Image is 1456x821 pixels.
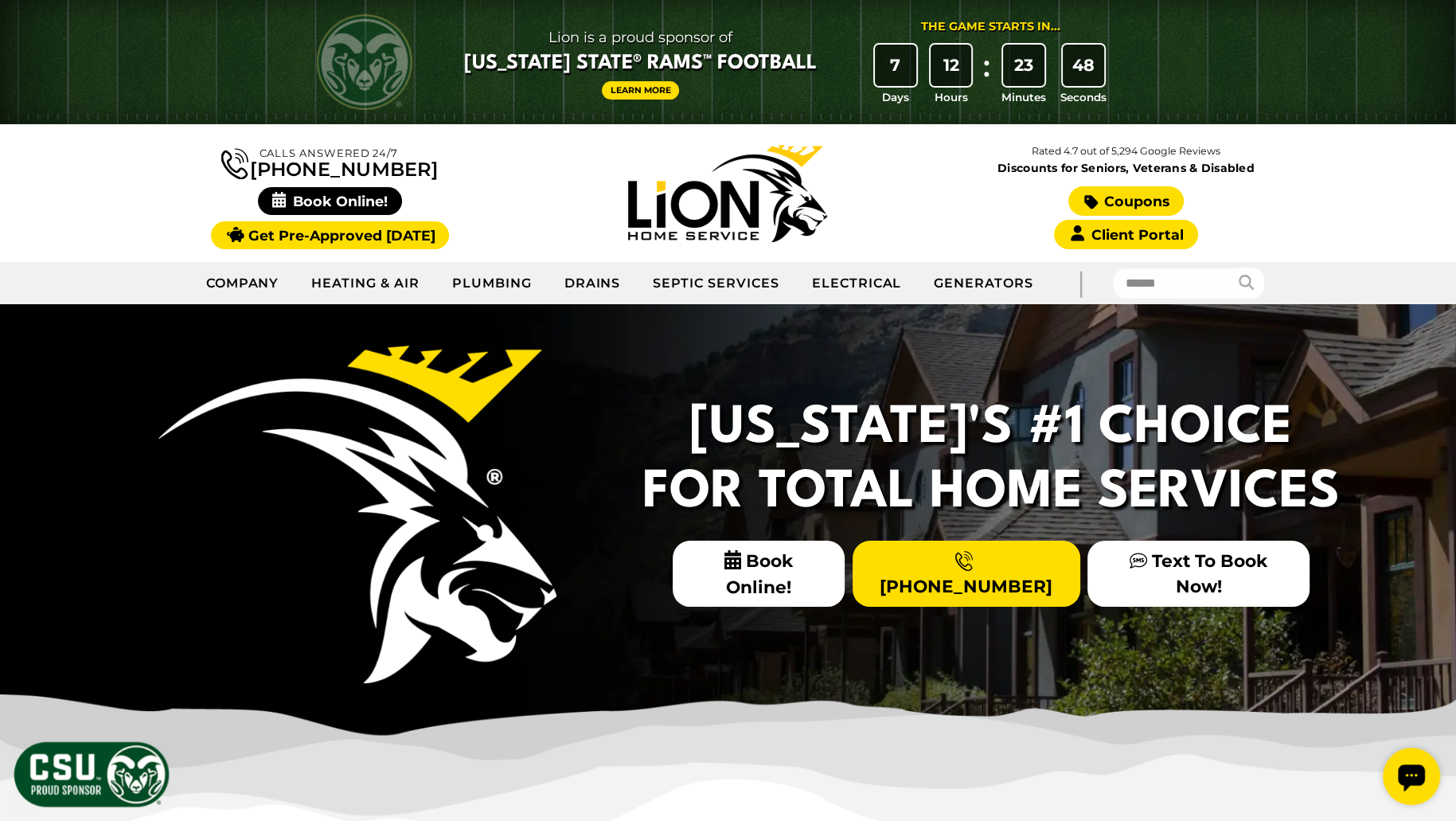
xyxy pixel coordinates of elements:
span: Discounts for Seniors, Veterans & Disabled [931,162,1322,174]
img: Lion Home Service [628,145,827,242]
img: CSU Sponsor Badge [12,740,171,809]
span: [US_STATE] State® Rams™ Football [464,50,817,77]
a: Coupons [1068,186,1183,216]
span: Book Online! [258,187,402,215]
a: Drains [548,264,638,303]
h2: [US_STATE]'s #1 Choice For Total Home Services [633,397,1349,525]
div: 7 [875,45,916,86]
span: Lion is a proud sponsor of [464,25,817,50]
div: : [978,45,994,106]
div: | [1049,262,1113,304]
div: The Game Starts in... [921,18,1060,36]
span: Hours [935,89,968,105]
a: Septic Services [637,264,795,303]
span: Days [882,89,909,105]
p: Rated 4.7 out of 5,294 Google Reviews [927,143,1325,160]
a: Client Portal [1054,220,1197,249]
span: Seconds [1060,89,1107,105]
a: Company [190,264,296,303]
a: Text To Book Now! [1087,541,1309,606]
a: Get Pre-Approved [DATE] [211,221,449,249]
a: [PHONE_NUMBER] [221,145,438,179]
div: 12 [931,45,972,86]
span: Book Online! [673,541,845,607]
a: Electrical [796,264,919,303]
img: CSU Rams logo [317,14,412,110]
a: [PHONE_NUMBER] [853,541,1080,606]
div: Open chat widget [6,6,64,64]
a: Plumbing [436,264,548,303]
div: 48 [1063,45,1104,86]
a: Learn More [602,81,680,100]
a: Generators [918,264,1049,303]
a: Heating & Air [295,264,435,303]
span: Minutes [1001,89,1046,105]
div: 23 [1003,45,1044,86]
